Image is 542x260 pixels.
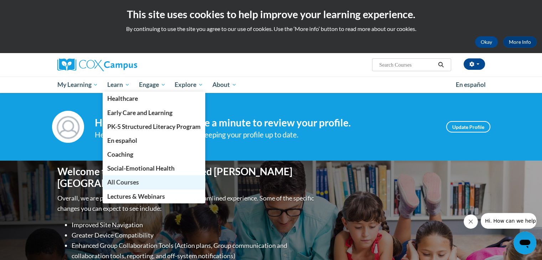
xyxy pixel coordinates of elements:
[481,213,536,229] iframe: Message from company
[103,134,205,147] a: En español
[72,220,316,230] li: Improved Site Navigation
[175,80,203,89] span: Explore
[72,230,316,240] li: Greater Device Compatibility
[107,95,138,102] span: Healthcare
[5,25,537,33] p: By continuing to use the site you agree to our use of cookies. Use the ‘More info’ button to read...
[95,129,435,141] div: Help improve your experience by keeping your profile up to date.
[103,92,205,105] a: Healthcare
[503,36,537,48] a: More Info
[435,61,446,69] button: Search
[170,77,208,93] a: Explore
[212,80,237,89] span: About
[103,77,134,93] a: Learn
[57,193,316,214] p: Overall, we are proud to provide you with a more streamlined experience. Some of the specific cha...
[378,61,435,69] input: Search Courses
[107,193,165,200] span: Lectures & Webinars
[464,58,485,70] button: Account Settings
[103,147,205,161] a: Coaching
[52,111,84,143] img: Profile Image
[456,81,486,88] span: En español
[107,178,139,186] span: All Courses
[107,151,133,158] span: Coaching
[103,161,205,175] a: Social-Emotional Health
[5,7,537,21] h2: This site uses cookies to help improve your learning experience.
[107,80,130,89] span: Learn
[53,77,103,93] a: My Learning
[107,123,201,130] span: PK-5 Structured Literacy Program
[57,80,98,89] span: My Learning
[57,58,193,71] a: Cox Campus
[103,175,205,189] a: All Courses
[107,109,172,116] span: Early Care and Learning
[134,77,170,93] a: Engage
[139,80,166,89] span: Engage
[95,117,435,129] h4: Hi Dissane Nkawula! Take a minute to review your profile.
[107,165,175,172] span: Social-Emotional Health
[451,77,490,92] a: En español
[208,77,241,93] a: About
[47,77,496,93] div: Main menu
[57,58,137,71] img: Cox Campus
[57,166,316,189] h1: Welcome to the new and improved [PERSON_NAME][GEOGRAPHIC_DATA]
[4,5,58,11] span: Hi. How can we help?
[103,120,205,134] a: PK-5 Structured Literacy Program
[475,36,498,48] button: Okay
[107,137,137,144] span: En español
[464,214,478,229] iframe: Close message
[103,189,205,203] a: Lectures & Webinars
[446,121,490,132] a: Update Profile
[103,106,205,120] a: Early Care and Learning
[513,232,536,254] iframe: Button to launch messaging window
